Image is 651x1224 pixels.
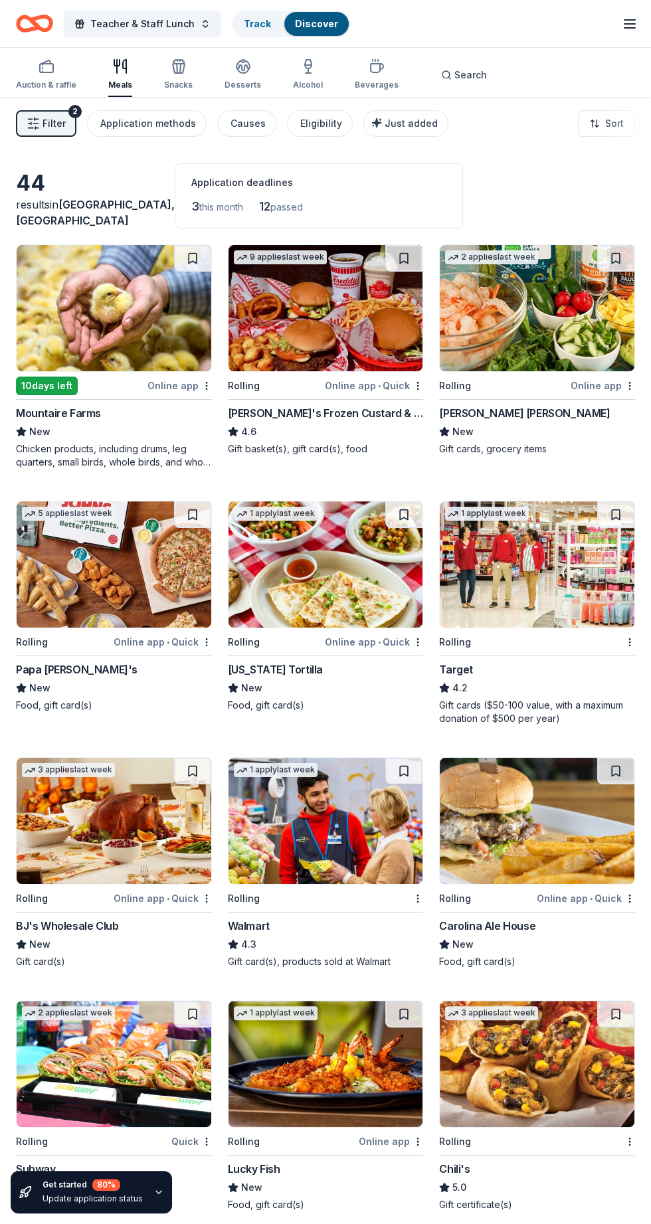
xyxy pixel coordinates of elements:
a: Track [244,18,271,29]
a: Home [16,8,53,39]
button: Just added [363,110,448,137]
div: Rolling [16,634,48,650]
div: Rolling [439,891,471,907]
div: Food, gift card(s) [228,699,424,712]
div: Carolina Ale House [439,918,535,934]
button: Desserts [225,53,261,97]
a: Image for Chili's3 applieslast weekRollingChili's5.0Gift certificate(s) [439,1000,635,1211]
div: 2 applies last week [445,250,538,264]
div: 9 applies last week [234,250,327,264]
div: Online app Quick [114,890,212,907]
span: Filter [43,116,66,131]
div: 1 apply last week [234,763,318,777]
button: Teacher & Staff Lunch [64,11,221,37]
div: 44 [16,170,159,197]
span: New [29,936,50,952]
img: Image for Target [440,501,634,628]
span: New [241,680,262,696]
button: Eligibility [287,110,353,137]
span: Just added [385,118,438,129]
div: Target [439,661,473,677]
div: Online app [571,377,635,394]
span: Search [454,67,487,83]
div: Meals [108,80,132,90]
div: Walmart [228,918,270,934]
div: Gift cards ($50-100 value, with a maximum donation of $500 per year) [439,699,635,725]
div: Food, gift card(s) [439,955,635,968]
button: Snacks [164,53,193,97]
span: 4.3 [241,936,256,952]
div: Food, gift card(s) [228,1198,424,1211]
span: 4.6 [241,424,256,440]
button: Causes [217,110,276,137]
div: Online app Quick [325,377,423,394]
a: Image for Freddy's Frozen Custard & Steakburgers9 applieslast weekRollingOnline app•Quick[PERSON_... [228,244,424,456]
a: Image for Walmart1 applylast weekRollingWalmart4.3Gift card(s), products sold at Walmart [228,757,424,968]
div: BJ's Wholesale Club [16,918,118,934]
div: Rolling [228,891,260,907]
div: 1 apply last week [234,1006,318,1020]
div: Online app Quick [325,634,423,650]
span: 5.0 [452,1180,466,1195]
div: [US_STATE] Tortilla [228,661,323,677]
img: Image for Subway [17,1001,211,1127]
div: Desserts [225,80,261,90]
a: Image for Mountaire Farms10days leftOnline appMountaire FarmsNewChicken products, including drums... [16,244,212,469]
a: Image for Lucky Fish1 applylast weekRollingOnline appLucky FishNewFood, gift card(s) [228,1000,424,1211]
div: 5 applies last week [22,507,115,521]
div: Causes [231,116,266,131]
button: Auction & raffle [16,53,76,97]
div: [PERSON_NAME]'s Frozen Custard & Steakburgers [228,405,424,421]
div: Lucky Fish [228,1161,280,1177]
span: • [167,637,169,648]
div: Snacks [164,80,193,90]
div: Rolling [439,1134,471,1150]
span: New [241,1180,262,1195]
span: • [590,893,593,904]
div: Eligibility [300,116,342,131]
div: Rolling [439,378,471,394]
img: Image for Carolina Ale House [440,758,634,884]
div: Online app Quick [114,634,212,650]
img: Image for Mountaire Farms [17,245,211,371]
div: Papa [PERSON_NAME]'s [16,661,138,677]
div: Quick [171,1133,212,1150]
div: Gift card(s) [16,955,212,968]
a: Image for California Tortilla1 applylast weekRollingOnline app•Quick[US_STATE] TortillaNewFood, g... [228,501,424,712]
span: New [29,680,50,696]
button: Search [430,62,498,88]
button: Alcohol [293,53,323,97]
div: Rolling [16,891,48,907]
a: Image for Carolina Ale HouseRollingOnline app•QuickCarolina Ale HouseNewFood, gift card(s) [439,757,635,968]
a: Image for Subway2 applieslast weekRollingQuickSubway5.0Food, gift card(s) [16,1000,212,1211]
div: Food, gift card(s) [16,699,212,712]
img: Image for Papa John's [17,501,211,628]
img: Image for Walmart [229,758,423,884]
span: New [452,424,474,440]
span: New [29,424,50,440]
span: New [452,936,474,952]
button: Beverages [355,53,399,97]
button: TrackDiscover [232,11,350,37]
div: Alcohol [293,80,323,90]
div: Online app Quick [537,890,635,907]
span: Sort [605,116,624,131]
span: in [16,198,175,227]
div: 10 days left [16,377,78,395]
div: Get started [43,1179,143,1191]
span: Teacher & Staff Lunch [90,16,195,32]
a: Image for Target1 applylast weekRollingTarget4.2Gift cards ($50-100 value, with a maximum donatio... [439,501,635,725]
button: Sort [578,110,635,137]
div: results [16,197,159,228]
div: 1 apply last week [445,507,529,521]
img: Image for California Tortilla [229,501,423,628]
div: Gift certificate(s) [439,1198,635,1211]
div: Gift basket(s), gift card(s), food [228,442,424,456]
a: Image for Papa John's5 applieslast weekRollingOnline app•QuickPapa [PERSON_NAME]'sNewFood, gift c... [16,501,212,712]
div: 1 apply last week [234,507,318,521]
a: Image for BJ's Wholesale Club3 applieslast weekRollingOnline app•QuickBJ's Wholesale ClubNewGift ... [16,757,212,968]
div: Rolling [228,378,260,394]
img: Image for Harris Teeter [440,245,634,371]
span: 3 [191,199,199,213]
div: Update application status [43,1193,143,1204]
